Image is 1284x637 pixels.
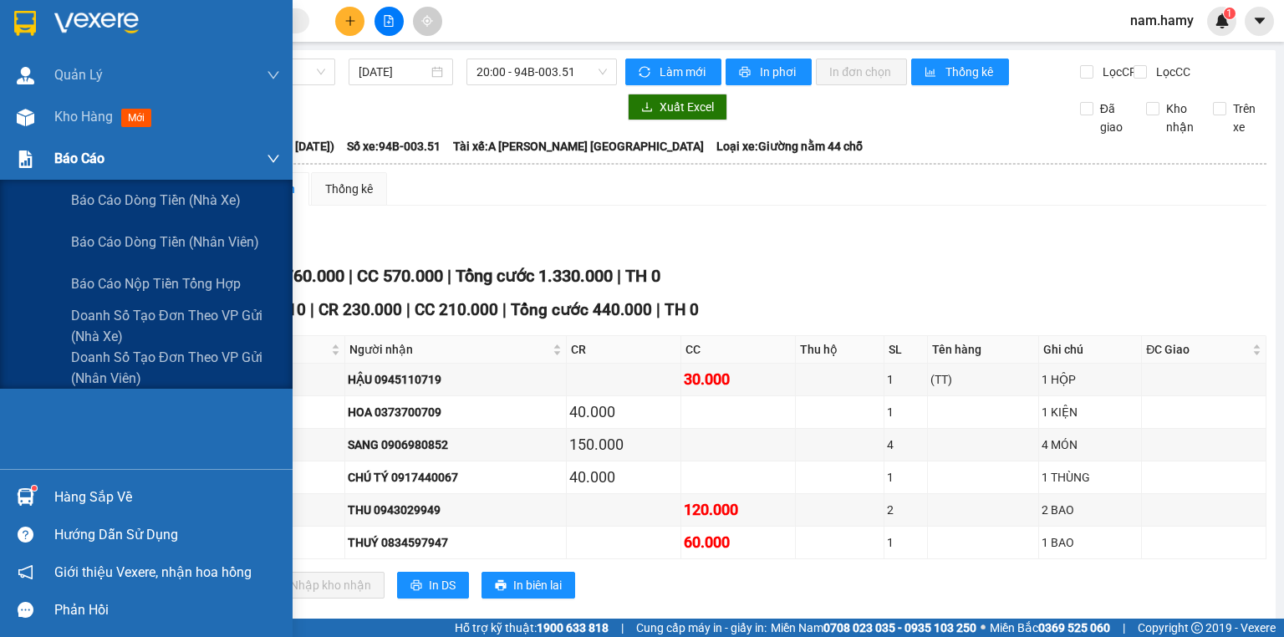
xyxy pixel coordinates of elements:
span: Tổng cước 440.000 [511,300,652,319]
img: warehouse-icon [17,488,34,506]
span: printer [739,66,753,79]
span: plus [344,15,356,27]
span: Miền Nam [771,619,976,637]
span: Báo cáo dòng tiền (nhân viên) [71,232,259,252]
span: caret-down [1252,13,1267,28]
div: 4 MÓN [1042,436,1139,454]
th: CC [681,336,796,364]
div: Hàng sắp về [54,485,280,510]
button: downloadXuất Excel [628,94,727,120]
button: printerIn DS [397,572,469,599]
span: Số xe: 94B-003.51 [347,137,441,155]
span: Thống kê [945,63,996,81]
span: Lọc CR [1096,63,1139,81]
span: Doanh số tạo đơn theo VP gửi (nhân viên) [71,347,280,389]
div: 4 [887,436,924,454]
div: 150.000 [569,433,678,456]
span: | [1123,619,1125,637]
th: Tên hàng [928,336,1039,364]
span: down [267,152,280,166]
button: file-add [374,7,404,36]
span: ⚪️ [981,624,986,631]
span: down [267,69,280,82]
span: | [447,266,451,286]
div: SANG 0906980852 [348,436,563,454]
strong: 0708 023 035 - 0935 103 250 [823,621,976,634]
div: 1 KIỆN [1042,403,1139,421]
span: 1 [1226,8,1232,19]
span: printer [495,579,507,593]
sup: 1 [1224,8,1236,19]
span: file-add [383,15,395,27]
div: CHÚ TÝ 0917440067 [348,468,563,487]
span: Kho hàng [54,109,113,125]
th: CR [567,336,681,364]
span: | [621,619,624,637]
span: Tổng cước 1.330.000 [456,266,613,286]
button: aim [413,7,442,36]
img: icon-new-feature [1215,13,1230,28]
div: Thống kê [325,180,373,198]
span: CR 760.000 [258,266,344,286]
button: printerIn phơi [726,59,812,85]
img: warehouse-icon [17,67,34,84]
span: Đã giao [1093,99,1134,136]
div: HOA 0373700709 [348,403,563,421]
span: | [349,266,353,286]
img: warehouse-icon [17,109,34,126]
img: logo-vxr [14,11,36,36]
div: (TT) [930,370,1036,389]
span: Loại xe: Giường nằm 44 chỗ [716,137,863,155]
span: CC 570.000 [357,266,443,286]
span: printer [410,579,422,593]
span: bar-chart [925,66,939,79]
span: nam.hamy [1117,10,1207,31]
div: HẬU 0945110719 [348,370,563,389]
sup: 1 [32,486,37,491]
button: printerIn biên lai [481,572,575,599]
span: | [656,300,660,319]
div: 2 [887,501,924,519]
span: Báo cáo [54,148,104,169]
b: Nhà Xe Hà My [96,11,222,32]
span: aim [421,15,433,27]
div: 60.000 [684,531,792,554]
span: | [406,300,410,319]
li: 0946 508 595 [8,58,318,79]
span: | [502,300,507,319]
span: SL 10 [265,300,306,319]
span: Báo cáo dòng tiền (nhà xe) [71,190,241,211]
button: caret-down [1245,7,1274,36]
span: Quản Lý [54,64,103,85]
span: | [617,266,621,286]
span: Trên xe [1226,99,1267,136]
div: 1 [887,468,924,487]
input: 13/10/2025 [359,63,427,81]
span: Hỗ trợ kỹ thuật: [455,619,609,637]
span: TH 0 [665,300,699,319]
th: Thu hộ [796,336,885,364]
span: | [310,300,314,319]
span: sync [639,66,653,79]
span: download [641,101,653,115]
span: CR 230.000 [318,300,402,319]
span: Cung cấp máy in - giấy in: [636,619,767,637]
button: syncLàm mới [625,59,721,85]
div: 1 BAO [1042,533,1139,552]
span: Xuất Excel [660,98,714,116]
span: In biên lai [513,576,562,594]
span: In phơi [760,63,798,81]
span: 20:00 - 94B-003.51 [476,59,608,84]
li: 995 [PERSON_NAME] [8,37,318,58]
span: phone [96,61,110,74]
span: Báo cáo nộp tiền Tổng hợp [71,273,241,294]
span: Người nhận [349,340,548,359]
div: Phản hồi [54,598,280,623]
div: 120.000 [684,498,792,522]
span: TH 0 [625,266,660,286]
span: Tài xế: A [PERSON_NAME] [GEOGRAPHIC_DATA] [453,137,704,155]
span: CC 210.000 [415,300,498,319]
button: In đơn chọn [816,59,907,85]
span: ĐC Giao [1146,340,1249,359]
div: 1 HỘP [1042,370,1139,389]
